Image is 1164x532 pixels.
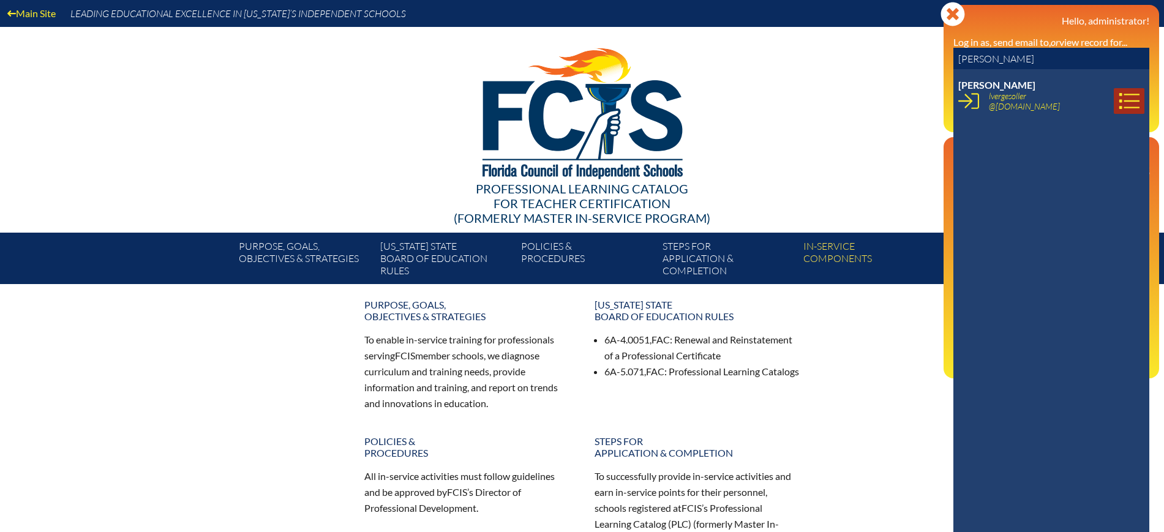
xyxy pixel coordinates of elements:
span: FCIS [682,502,702,514]
img: FCISlogo221.eps [456,27,708,194]
a: [US_STATE] StateBoard of Education rules [375,238,516,284]
span: FCIS [395,350,415,361]
a: Steps forapplication & completion [658,238,798,284]
a: lvergesoller@[DOMAIN_NAME] [984,88,1065,114]
span: [PERSON_NAME] [958,79,1035,91]
h3: Hello, administrator! [953,15,1149,26]
p: All in-service activities must follow guidelines and be approved by ’s Director of Professional D... [364,468,570,516]
a: Director of Professional Development [US_STATE] Council of Independent Schools since [DATE] [948,300,1143,340]
a: Steps forapplication & completion [587,430,808,463]
a: Policies &Procedures [357,430,577,463]
a: Purpose, goals,objectives & strategies [234,238,375,284]
span: PLC [671,518,688,530]
a: Purpose, goals,objectives & strategies [357,294,577,327]
svg: Close [941,2,965,26]
p: To enable in-service training for professionals serving member schools, we diagnose curriculum an... [364,332,570,411]
span: FCIS [447,486,467,498]
a: User infoEE Control Panel [948,77,1042,94]
a: User infoReports [948,99,1002,115]
svg: Log out [1140,358,1149,368]
span: FAC [646,365,664,377]
a: In-servicecomponents [798,238,939,284]
a: Email passwordEmail &password [948,189,999,229]
span: FAC [651,334,670,345]
div: Professional Learning Catalog (formerly Master In-service Program) [230,181,935,225]
a: [US_STATE] StateBoard of Education rules [587,294,808,327]
a: Policies &Procedures [516,238,657,284]
i: or [1051,36,1059,48]
label: Log in as, send email to, view record for... [953,36,1127,48]
li: 6A-4.0051, : Renewal and Reinstatement of a Professional Certificate [604,332,800,364]
li: 6A-5.071, : Professional Learning Catalogs [604,364,800,380]
a: PLC Coordinator [US_STATE] Council of Independent Schools since [DATE] [948,255,1143,295]
span: for Teacher Certification [494,196,670,211]
a: Main Site [2,5,61,21]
